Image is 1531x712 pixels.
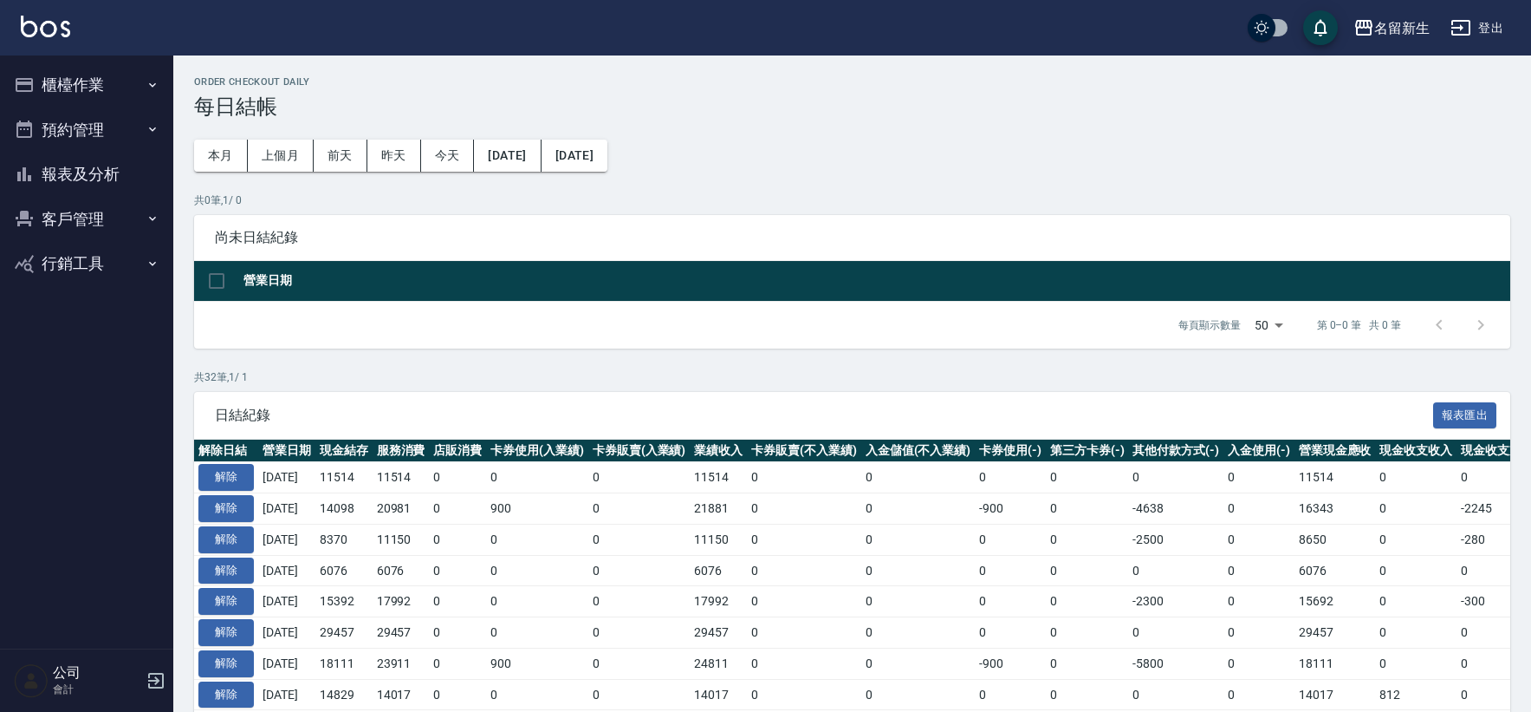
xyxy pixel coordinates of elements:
td: 0 [975,555,1046,586]
button: 解除 [198,588,254,615]
td: 0 [486,679,588,710]
button: [DATE] [542,140,607,172]
td: 20981 [373,493,430,525]
td: 0 [588,648,691,679]
td: 0 [429,586,486,617]
th: 入金儲值(不入業績) [861,440,976,462]
td: 14017 [1294,679,1376,710]
button: 報表匯出 [1433,402,1497,429]
td: 0 [1223,648,1294,679]
button: 解除 [198,558,254,585]
th: 其他付款方式(-) [1128,440,1223,462]
td: 0 [486,617,588,649]
td: 0 [1375,648,1456,679]
td: 0 [588,617,691,649]
td: 11150 [690,524,747,555]
td: 0 [588,524,691,555]
th: 服務消費 [373,440,430,462]
td: 0 [588,462,691,493]
td: 0 [747,462,861,493]
td: 6076 [315,555,373,586]
td: 0 [747,586,861,617]
th: 現金收支收入 [1375,440,1456,462]
td: 18111 [315,648,373,679]
button: 解除 [198,682,254,709]
td: 0 [747,617,861,649]
td: [DATE] [258,493,315,525]
a: 報表匯出 [1433,406,1497,422]
p: 第 0–0 筆 共 0 筆 [1317,317,1401,333]
td: 0 [1223,493,1294,525]
td: 29457 [690,617,747,649]
td: 0 [1223,462,1294,493]
td: 29457 [315,617,373,649]
div: 50 [1248,302,1289,349]
button: 解除 [198,495,254,522]
td: 0 [1223,586,1294,617]
td: 11150 [373,524,430,555]
button: 解除 [198,464,254,491]
div: 名留新生 [1374,17,1430,39]
button: 報表及分析 [7,152,166,197]
td: 0 [429,524,486,555]
td: 0 [1375,555,1456,586]
span: 日結紀錄 [215,407,1433,424]
td: 17992 [690,586,747,617]
button: 本月 [194,140,248,172]
td: 29457 [1294,617,1376,649]
td: 0 [1046,555,1129,586]
th: 入金使用(-) [1223,440,1294,462]
td: 812 [1375,679,1456,710]
td: 0 [861,555,976,586]
td: 6076 [1294,555,1376,586]
button: 行銷工具 [7,241,166,286]
button: 登出 [1443,12,1510,44]
th: 卡券使用(-) [975,440,1046,462]
td: 0 [1375,462,1456,493]
td: 0 [975,462,1046,493]
img: Logo [21,16,70,37]
td: 0 [1375,586,1456,617]
td: [DATE] [258,648,315,679]
th: 店販消費 [429,440,486,462]
span: 尚未日結紀錄 [215,229,1489,246]
p: 會計 [53,682,141,697]
td: -2500 [1128,524,1223,555]
td: 11514 [1294,462,1376,493]
td: 0 [588,586,691,617]
td: 900 [486,493,588,525]
td: 0 [588,555,691,586]
td: 0 [1128,679,1223,710]
td: 14017 [373,679,430,710]
td: 0 [429,679,486,710]
p: 每頁顯示數量 [1178,317,1241,333]
td: 11514 [373,462,430,493]
td: 14098 [315,493,373,525]
td: 900 [486,648,588,679]
td: 0 [861,679,976,710]
td: 17992 [373,586,430,617]
td: 0 [1046,617,1129,649]
td: -4638 [1128,493,1223,525]
td: 0 [1128,617,1223,649]
td: 0 [975,586,1046,617]
td: 0 [429,493,486,525]
td: 0 [747,524,861,555]
td: 0 [1046,493,1129,525]
th: 營業日期 [239,261,1510,302]
td: 29457 [373,617,430,649]
td: 23911 [373,648,430,679]
td: -900 [975,493,1046,525]
td: 15692 [1294,586,1376,617]
th: 解除日結 [194,440,258,462]
button: 上個月 [248,140,314,172]
td: -900 [975,648,1046,679]
td: 0 [429,462,486,493]
td: 0 [1046,586,1129,617]
button: 名留新生 [1346,10,1437,46]
td: 0 [861,493,976,525]
td: 0 [1046,648,1129,679]
td: -2300 [1128,586,1223,617]
td: 8650 [1294,524,1376,555]
button: 今天 [421,140,475,172]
